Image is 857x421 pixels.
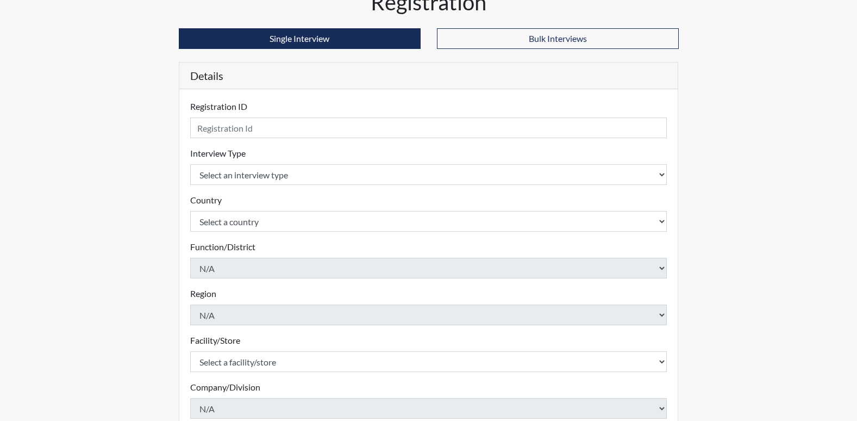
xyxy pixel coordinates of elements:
[179,63,678,89] h5: Details
[190,194,222,207] label: Country
[190,287,216,300] label: Region
[190,147,246,160] label: Interview Type
[190,240,255,253] label: Function/District
[190,117,667,138] input: Insert a Registration ID, which needs to be a unique alphanumeric value for each interviewee
[437,28,679,49] button: Bulk Interviews
[190,381,260,394] label: Company/Division
[190,100,247,113] label: Registration ID
[179,28,421,49] button: Single Interview
[190,334,240,347] label: Facility/Store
